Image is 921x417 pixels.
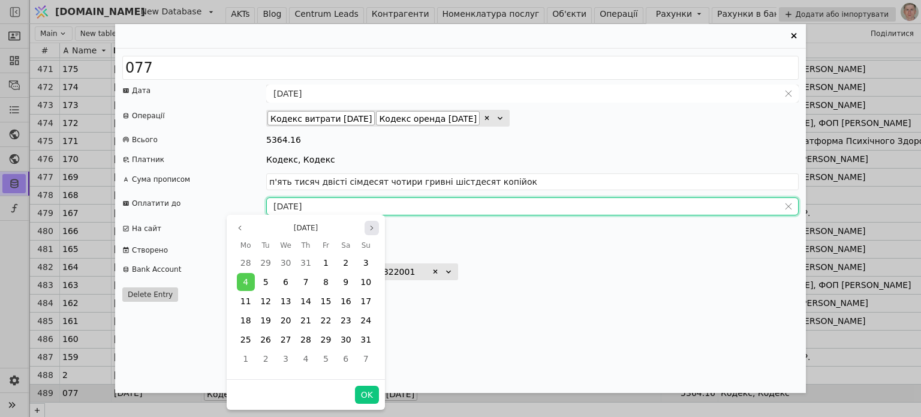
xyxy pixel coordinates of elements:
[296,330,315,349] div: 28 Aug 2025
[323,277,329,287] span: 8
[376,111,480,125] div: Кодекс оренда [DATE]
[360,277,371,287] span: 10
[784,202,793,211] button: Clear
[316,311,336,330] div: 22 Aug 2025
[267,198,779,215] input: dd.MM.yyyy
[316,253,336,272] div: 01 Aug 2025
[303,277,309,287] span: 7
[276,330,296,349] div: 27 Aug 2025
[276,311,296,330] div: 20 Aug 2025
[336,349,356,368] div: 06 Sep 2025
[263,354,269,364] span: 2
[255,238,275,253] div: Tuesday
[320,335,331,344] span: 29
[255,311,275,330] div: 19 Aug 2025
[260,258,271,268] span: 29
[236,272,255,292] div: 04 Aug 2025
[336,292,356,311] div: 16 Aug 2025
[356,272,376,292] div: 10 Aug 2025
[276,253,296,272] div: 30 Jul 2025
[281,258,291,268] span: 30
[276,238,296,253] div: Wednesday
[236,311,255,330] div: 18 Aug 2025
[132,134,158,146] div: Всього
[296,311,315,330] div: 21 Aug 2025
[236,292,255,311] div: 11 Aug 2025
[341,238,350,253] span: Sa
[784,89,793,98] button: Clear
[356,292,376,311] div: 17 Aug 2025
[784,89,793,98] svg: close
[115,24,806,393] div: Entry Card
[343,354,348,364] span: 6
[784,202,793,211] svg: close
[132,154,164,166] div: Платник
[296,238,315,253] div: Thursday
[356,311,376,330] div: 24 Aug 2025
[316,238,336,253] div: Friday
[260,296,271,306] span: 12
[281,335,291,344] span: 27
[323,238,329,253] span: Fr
[267,111,375,125] div: Кодекс витрати [DATE]
[266,134,301,146] div: 5364.16
[336,311,356,330] div: 23 Aug 2025
[341,296,351,306] span: 16
[240,316,251,325] span: 18
[283,354,288,364] span: 3
[240,296,251,306] span: 11
[300,296,311,306] span: 14
[289,221,323,235] button: Select month
[233,221,247,235] button: Previous month
[283,277,288,287] span: 6
[236,224,243,232] svg: page previous
[316,272,336,292] div: 08 Aug 2025
[316,349,336,368] div: 05 Sep 2025
[276,272,296,292] div: 06 Aug 2025
[356,330,376,349] div: 31 Aug 2025
[281,316,291,325] span: 20
[260,316,271,325] span: 19
[132,244,168,256] div: Створено
[260,335,271,344] span: 26
[280,238,291,253] span: We
[336,238,356,253] div: Saturday
[255,253,275,272] div: 29 Jul 2025
[320,316,331,325] span: 22
[356,238,376,253] div: Sunday
[236,330,255,349] div: 25 Aug 2025
[276,349,296,368] div: 03 Sep 2025
[355,386,379,404] button: OK
[343,258,348,268] span: 2
[356,349,376,368] div: 07 Sep 2025
[300,316,311,325] span: 21
[363,258,369,268] span: 3
[240,238,251,253] span: Mo
[263,277,269,287] span: 5
[302,238,311,253] span: Th
[316,330,336,349] div: 29 Aug 2025
[236,238,376,368] div: Aug 2025
[300,335,311,344] span: 28
[368,224,375,232] svg: page next
[122,287,178,302] button: Delete Entry
[300,258,311,268] span: 31
[132,110,164,122] div: Операції
[362,238,371,253] span: Su
[336,272,356,292] div: 09 Aug 2025
[296,272,315,292] div: 07 Aug 2025
[240,335,251,344] span: 25
[320,296,331,306] span: 15
[360,296,371,306] span: 17
[323,258,329,268] span: 1
[343,277,348,287] span: 9
[296,253,315,272] div: 31 Jul 2025
[266,154,335,166] div: Кодекс, Кодекс
[360,316,371,325] span: 24
[267,85,779,102] input: dd.MM.yyyy
[341,316,351,325] span: 23
[296,349,315,368] div: 04 Sep 2025
[132,263,181,275] div: Bank Account
[276,292,296,311] div: 13 Aug 2025
[236,238,255,253] div: Monday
